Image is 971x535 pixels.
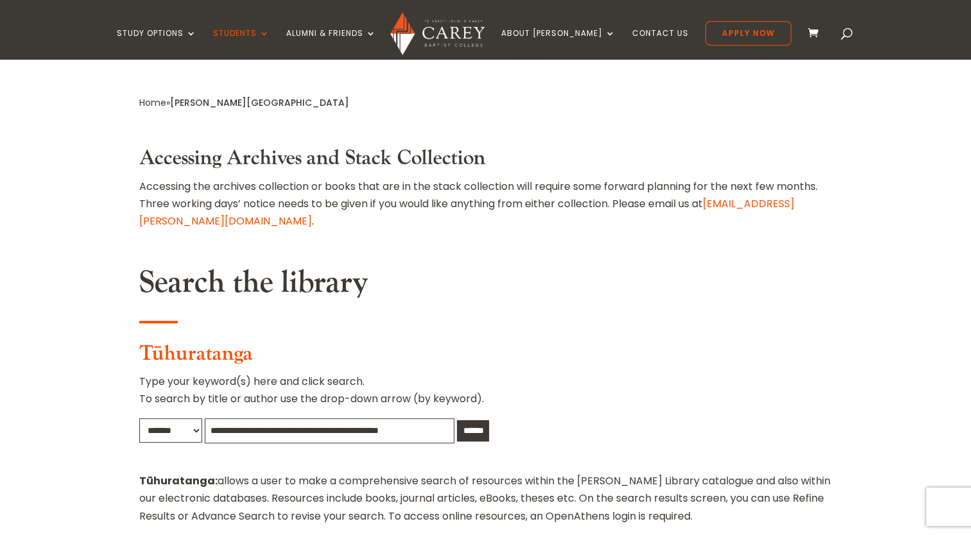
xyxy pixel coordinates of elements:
h3: Tūhuratanga [139,342,832,373]
a: Apply Now [705,21,791,46]
p: Accessing the archives collection or books that are in the stack collection will require some for... [139,178,832,230]
a: Contact Us [632,29,689,59]
img: Carey Baptist College [390,12,485,55]
a: Alumni & Friends [286,29,376,59]
a: About [PERSON_NAME] [501,29,615,59]
span: » [139,96,349,109]
p: Type your keyword(s) here and click search. To search by title or author use the drop-down arrow ... [139,373,832,418]
a: Students [213,29,270,59]
p: allows a user to make a comprehensive search of resources within the [PERSON_NAME] Library catalo... [139,472,832,525]
a: Study Options [117,29,196,59]
h3: Accessing Archives and Stack Collection [139,146,832,177]
h2: Search the library [139,264,832,308]
span: [PERSON_NAME][GEOGRAPHIC_DATA] [170,96,349,109]
a: Home [139,96,166,109]
strong: Tūhuratanga: [139,473,218,488]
